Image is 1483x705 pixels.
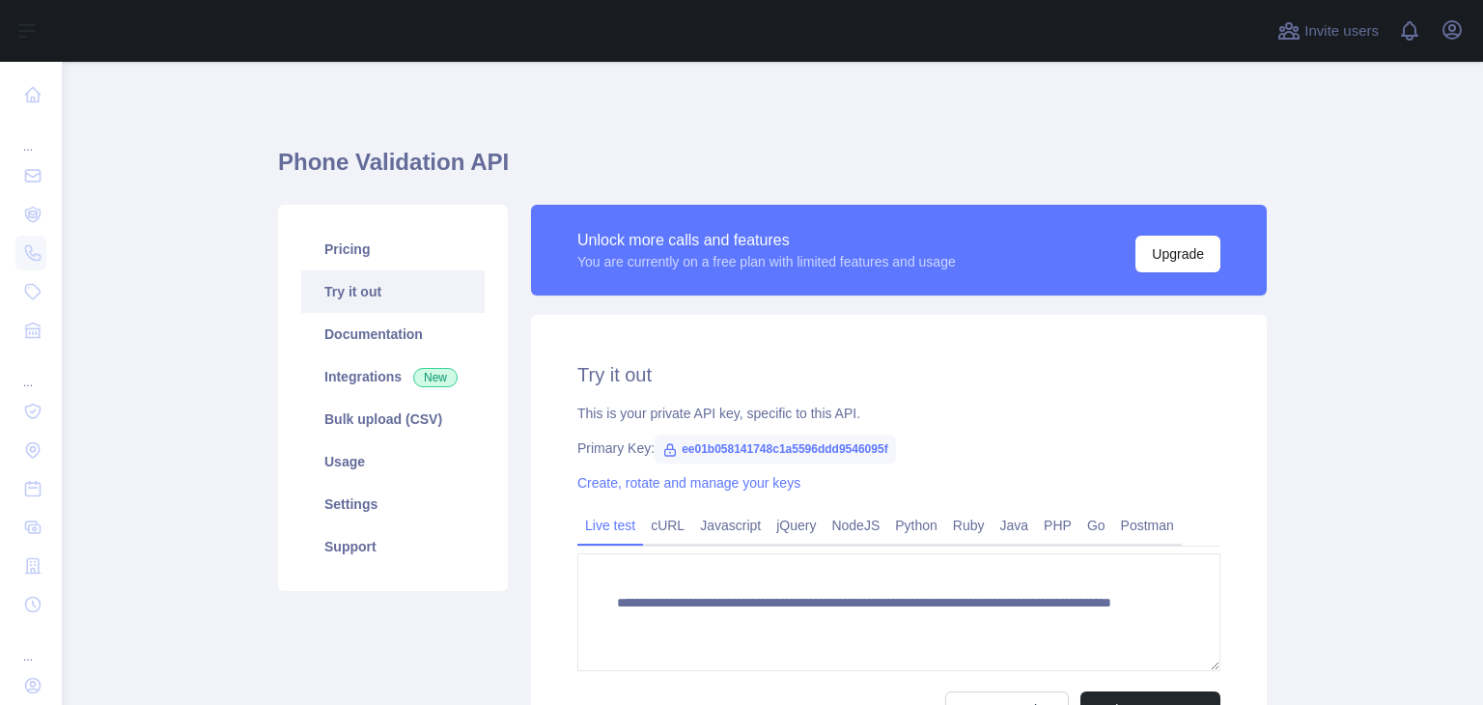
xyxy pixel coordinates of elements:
div: Primary Key: [577,438,1220,458]
a: NodeJS [824,510,887,541]
a: Pricing [301,228,485,270]
a: Live test [577,510,643,541]
a: Go [1079,510,1113,541]
a: Javascript [692,510,769,541]
span: New [413,368,458,387]
div: ... [15,116,46,155]
a: Usage [301,440,485,483]
h2: Try it out [577,361,1220,388]
a: Postman [1113,510,1182,541]
a: Create, rotate and manage your keys [577,475,800,491]
span: Invite users [1304,20,1379,42]
div: ... [15,352,46,390]
a: jQuery [769,510,824,541]
a: Try it out [301,270,485,313]
a: Ruby [945,510,993,541]
a: Documentation [301,313,485,355]
button: Upgrade [1135,236,1220,272]
a: PHP [1036,510,1079,541]
a: Python [887,510,945,541]
div: ... [15,626,46,664]
div: This is your private API key, specific to this API. [577,404,1220,423]
a: Java [993,510,1037,541]
a: Bulk upload (CSV) [301,398,485,440]
a: Integrations New [301,355,485,398]
a: cURL [643,510,692,541]
div: Unlock more calls and features [577,229,956,252]
h1: Phone Validation API [278,147,1267,193]
a: Settings [301,483,485,525]
div: You are currently on a free plan with limited features and usage [577,252,956,271]
a: Support [301,525,485,568]
span: ee01b058141748c1a5596ddd9546095f [655,435,896,464]
button: Invite users [1273,15,1383,46]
